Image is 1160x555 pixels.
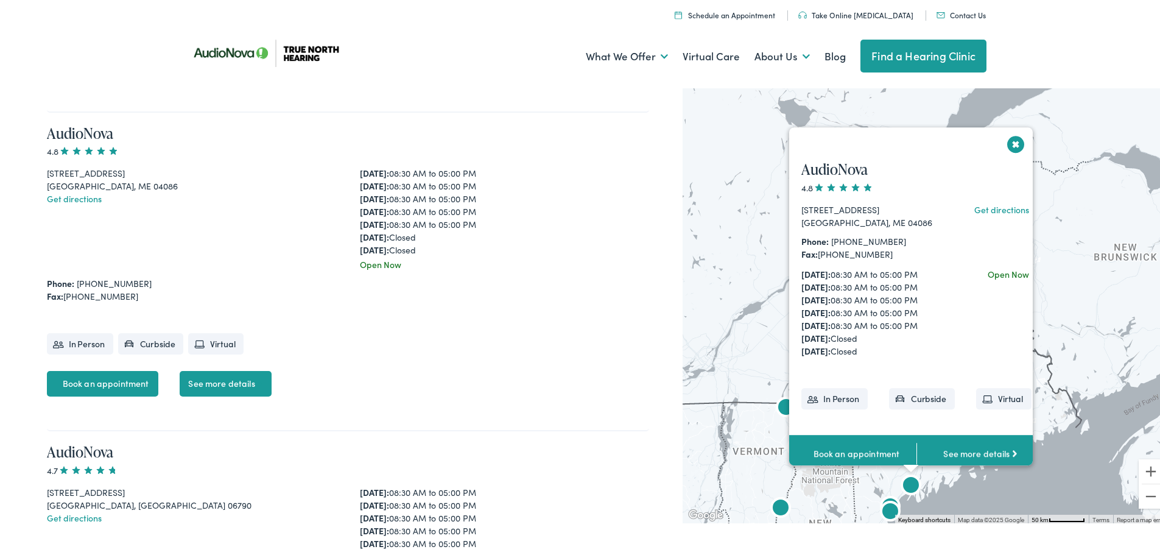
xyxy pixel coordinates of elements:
[789,433,916,470] a: Book an appointment
[801,317,831,329] strong: [DATE]:
[1092,514,1109,521] a: Terms (opens in new tab)
[801,179,874,191] span: 4.8
[360,164,389,177] strong: [DATE]:
[824,32,846,77] a: Blog
[1028,512,1089,521] button: Map Scale: 50 km per 56 pixels
[686,505,726,521] a: Open this area in Google Maps (opens a new window)
[772,392,801,421] div: AudioNova
[47,497,336,509] div: [GEOGRAPHIC_DATA], [GEOGRAPHIC_DATA] 06790
[801,246,818,258] strong: Fax:
[360,228,389,241] strong: [DATE]:
[801,386,868,407] li: In Person
[831,233,906,245] a: [PHONE_NUMBER]
[801,278,831,291] strong: [DATE]:
[798,9,807,16] img: Headphones icon in color code ffb348
[766,492,795,521] div: True North Hearing by AudioNova
[896,470,926,499] div: AudioNova
[47,143,119,155] span: 4.8
[47,484,336,497] div: [STREET_ADDRESS]
[360,509,389,521] strong: [DATE]:
[801,266,940,355] div: 08:30 AM to 05:00 PM 08:30 AM to 05:00 PM 08:30 AM to 05:00 PM 08:30 AM to 05:00 PM 08:30 AM to 0...
[988,266,1029,278] div: Open Now
[801,214,940,227] div: [GEOGRAPHIC_DATA], ME 04086
[77,275,152,287] a: [PHONE_NUMBER]
[801,330,831,342] strong: [DATE]:
[47,509,102,521] a: Get directions
[47,190,102,202] a: Get directions
[360,535,389,547] strong: [DATE]:
[782,432,812,461] div: AudioNova
[47,288,649,300] div: [PHONE_NUMBER]
[360,241,389,253] strong: [DATE]:
[47,439,113,459] a: AudioNova
[675,9,682,16] img: Icon symbolizing a calendar in color code ffb348
[360,522,389,534] strong: [DATE]:
[860,37,986,70] a: Find a Hearing Clinic
[801,233,829,245] strong: Phone:
[876,491,905,520] div: AudioNova
[47,121,113,141] a: AudioNova
[47,462,119,474] span: 4.7
[360,216,389,228] strong: [DATE]:
[360,190,389,202] strong: [DATE]:
[976,386,1032,407] li: Virtual
[756,518,786,547] div: AudioNova
[801,201,940,214] div: [STREET_ADDRESS]
[937,10,945,16] img: Mail icon in color code ffb348, used for communication purposes
[958,514,1024,521] span: Map data ©2025 Google
[889,386,955,407] li: Curbside
[586,32,668,77] a: What We Offer
[360,256,649,269] div: Open Now
[801,246,940,258] div: [PHONE_NUMBER]
[180,369,271,394] a: See more details
[798,7,913,18] a: Take Online [MEDICAL_DATA]
[360,164,649,254] div: 08:30 AM to 05:00 PM 08:30 AM to 05:00 PM 08:30 AM to 05:00 PM 08:30 AM to 05:00 PM 08:30 AM to 0...
[47,164,336,177] div: [STREET_ADDRESS]
[898,514,951,522] button: Keyboard shortcuts
[683,32,740,77] a: Virtual Care
[360,497,389,509] strong: [DATE]:
[801,291,831,303] strong: [DATE]:
[675,7,775,18] a: Schedule an Appointment
[686,505,726,521] img: Google
[360,203,389,215] strong: [DATE]:
[801,157,868,177] a: AudioNova
[47,275,74,287] strong: Phone:
[47,177,336,190] div: [GEOGRAPHIC_DATA], ME 04086
[118,331,184,352] li: Curbside
[801,266,831,278] strong: [DATE]:
[801,304,831,316] strong: [DATE]:
[754,32,810,77] a: About Us
[974,201,1029,213] a: Get directions
[47,288,63,300] strong: Fax:
[360,484,389,496] strong: [DATE]:
[1032,514,1049,521] span: 50 km
[47,331,113,352] li: In Person
[801,342,831,355] strong: [DATE]:
[47,369,159,394] a: Book an appointment
[916,433,1044,470] a: See more details
[876,496,905,525] div: AudioNova
[360,177,389,189] strong: [DATE]:
[1005,131,1027,152] button: Close
[188,331,244,352] li: Virtual
[937,7,986,18] a: Contact Us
